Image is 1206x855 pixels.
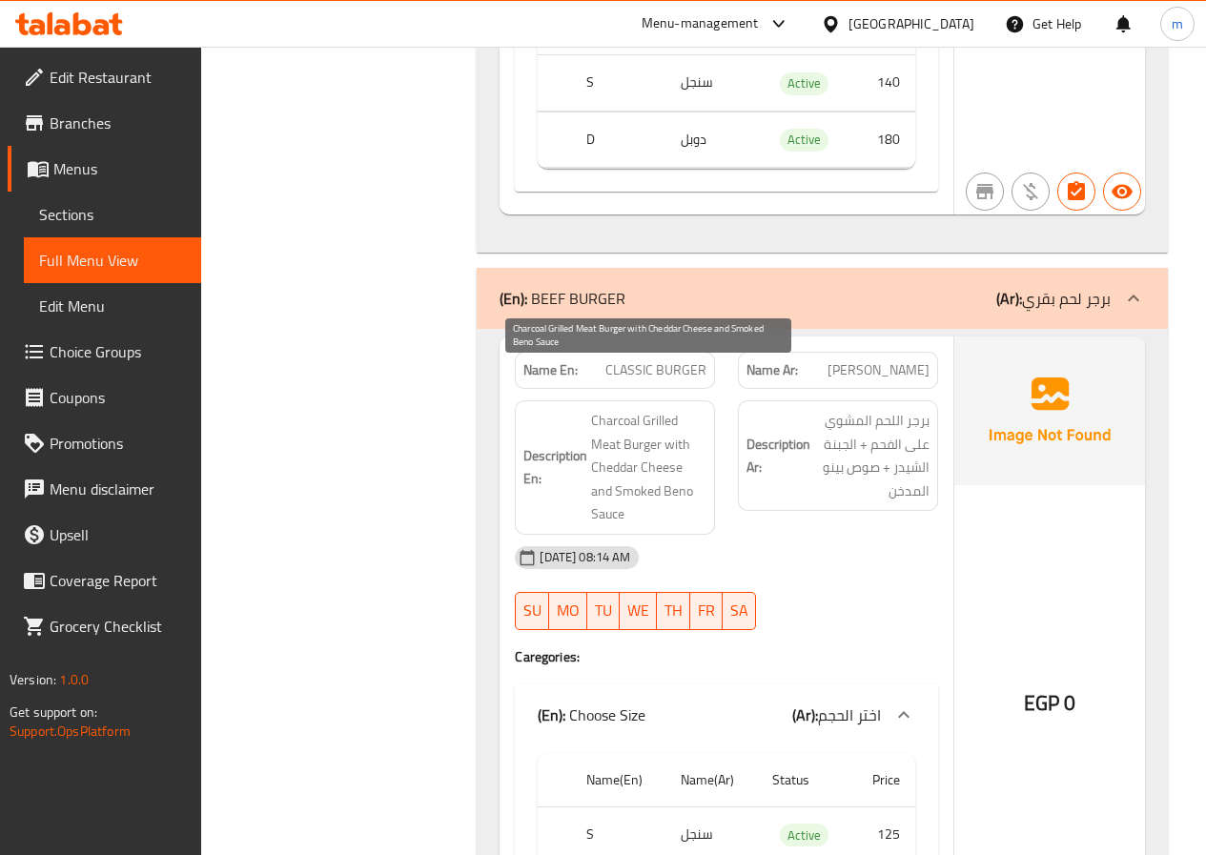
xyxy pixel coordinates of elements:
b: (En): [500,284,527,313]
button: Purchased item [1012,173,1050,211]
strong: Name En: [523,360,578,380]
span: Full Menu View [39,249,186,272]
div: (En): Choose Size(Ar):اختر الحجم [515,684,938,745]
div: Active [780,824,828,846]
button: WE [620,592,657,630]
a: Menu disclaimer [8,466,201,512]
th: Name(Ar) [665,753,757,807]
span: Grocery Checklist [50,615,186,638]
a: Support.OpsPlatform [10,719,131,743]
button: TH [657,592,690,630]
span: Active [780,129,828,151]
a: Upsell [8,512,201,558]
td: سنجل [665,55,757,112]
a: Coupons [8,375,201,420]
a: Coverage Report [8,558,201,603]
strong: Description En: [523,444,587,491]
button: Not branch specific item [966,173,1004,211]
span: CLASSIC BURGER [605,360,706,380]
span: Coverage Report [50,569,186,592]
span: Choice Groups [50,340,186,363]
button: MO [549,592,587,630]
b: (Ar): [996,284,1022,313]
a: Edit Restaurant [8,54,201,100]
span: Active [780,72,828,94]
a: Promotions [8,420,201,466]
div: Menu-management [642,12,759,35]
button: SU [515,592,549,630]
th: Name(En) [571,753,665,807]
td: دوبل [665,112,757,168]
a: Choice Groups [8,329,201,375]
span: اختر الحجم [818,701,881,729]
p: برجر لحم بقري [996,287,1111,310]
span: Coupons [50,386,186,409]
span: Sections [39,203,186,226]
a: Full Menu View [24,237,201,283]
button: Has choices [1057,173,1095,211]
span: [PERSON_NAME] [828,360,930,380]
div: Active [780,129,828,152]
a: Sections [24,192,201,237]
span: [DATE] 08:14 AM [532,548,638,566]
table: choices table [538,1,915,169]
span: EGP [1024,684,1059,722]
span: Promotions [50,432,186,455]
img: Ae5nvW7+0k+MAAAAAElFTkSuQmCC [954,336,1145,485]
a: Grocery Checklist [8,603,201,649]
div: (En): BEEF BURGER(Ar):برجر لحم بقري [477,268,1168,329]
span: Edit Menu [39,295,186,317]
span: 0 [1064,684,1075,722]
th: Status [757,753,851,807]
span: MO [557,597,580,624]
span: Upsell [50,523,186,546]
span: Menu disclaimer [50,478,186,500]
span: FR [698,597,715,624]
span: Get support on: [10,700,97,724]
button: TU [587,592,620,630]
span: SU [523,597,542,624]
strong: Description Ar: [746,433,810,479]
span: Charcoal Grilled Meat Burger with Cheddar Cheese and Smoked Beno Sauce [591,409,706,526]
span: Version: [10,667,56,692]
div: Active [780,72,828,95]
span: Branches [50,112,186,134]
span: Edit Restaurant [50,66,186,89]
td: 180 [851,112,915,168]
span: m [1172,13,1183,34]
div: [GEOGRAPHIC_DATA] [848,13,974,34]
span: TH [664,597,683,624]
button: Available [1103,173,1141,211]
button: FR [690,592,723,630]
a: Menus [8,146,201,192]
span: Menus [53,157,186,180]
span: برجر اللحم المشوي على الفحم + الجبنة الشيدر + صوص بينو المدخن [814,409,930,502]
p: Choose Size [538,703,645,726]
span: SA [730,597,748,624]
span: Active [780,824,828,846]
a: Edit Menu [24,283,201,329]
th: Price [851,753,915,807]
td: 140 [851,55,915,112]
th: S [571,55,665,112]
b: (Ar): [792,701,818,729]
a: Branches [8,100,201,146]
span: TU [595,597,612,624]
p: BEEF BURGER [500,287,625,310]
span: WE [627,597,649,624]
b: (En): [538,701,565,729]
button: SA [723,592,756,630]
span: 1.0.0 [59,667,89,692]
strong: Name Ar: [746,360,798,380]
th: D [571,112,665,168]
h4: Caregories: [515,647,938,666]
